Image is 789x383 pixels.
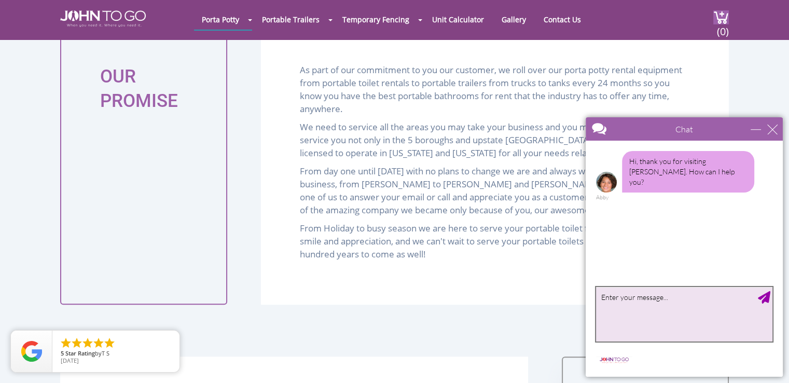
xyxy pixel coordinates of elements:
img: cart a [713,10,729,24]
li:  [81,337,94,349]
a: Porta Potty [194,9,247,30]
a: Unit Calculator [424,9,492,30]
h3: OUR PROMISE [100,64,187,113]
p: From day one until [DATE] with no plans to change we are and always will be a family based busine... [300,165,690,216]
p: As part of our commitment to you our customer, we roll over our porta potty rental equipment from... [300,63,690,115]
li:  [60,337,72,349]
a: Temporary Fencing [335,9,417,30]
li:  [71,337,83,349]
a: Contact Us [536,9,589,30]
a: Portable Trailers [254,9,327,30]
iframe: Live Chat Box [579,111,789,383]
span: (0) [716,16,729,38]
a: Gallery [494,9,534,30]
img: Review Rating [21,341,42,362]
span: 5 [61,349,64,357]
img: JOHN to go [60,10,146,27]
li:  [92,337,105,349]
p: From Holiday to busy season we are here to serve your portable toilet for rent needs with a smile... [300,222,690,261]
p: We need to service all the areas you may take your business and you may grow it, therefore we ser... [300,120,690,159]
li:  [103,337,116,349]
span: [DATE] [61,357,79,364]
span: T S [102,349,109,357]
span: by [61,350,171,358]
span: Star Rating [65,349,95,357]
